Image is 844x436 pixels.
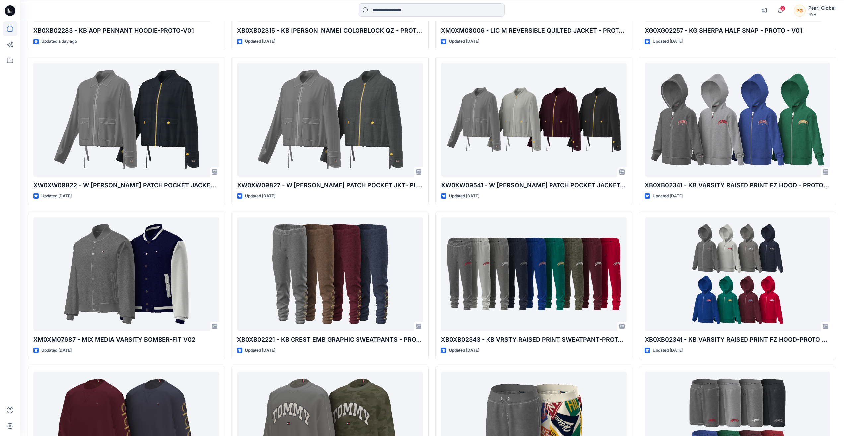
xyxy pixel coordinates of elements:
[449,38,479,45] p: Updated [DATE]
[645,63,830,177] a: XB0XB02341 - KB VARSITY RAISED PRINT FZ HOOD - PROTO - V01
[41,347,72,354] p: Updated [DATE]
[245,193,275,200] p: Updated [DATE]
[41,38,77,45] p: Updated a day ago
[645,181,830,190] p: XB0XB02341 - KB VARSITY RAISED PRINT FZ HOOD - PROTO - V01
[794,5,806,17] div: PG
[441,181,627,190] p: XW0XW09541 - W [PERSON_NAME] PATCH POCKET JACKET-SOLID-PROTO V01
[237,181,423,190] p: XW0XW09827 - W [PERSON_NAME] PATCH POCKET JKT- PLAID-PROTO V01
[237,63,423,177] a: XW0XW09827 - W LYLA PATCH POCKET JKT- PLAID-PROTO V01
[441,217,627,331] a: XB0XB02343 - KB VRSTY RAISED PRINT SWEATPANT-PROTO V01
[245,38,275,45] p: Updated [DATE]
[33,26,219,35] p: XB0XB02283 - KB AOP PENNANT HOODIE-PROTO-V01
[33,181,219,190] p: XW0XW09822 - W [PERSON_NAME] PATCH POCKET JACKET-STRP-PROTO V01
[653,193,683,200] p: Updated [DATE]
[33,335,219,344] p: XM0XM07687 - MIX MEDIA VARSITY BOMBER-FIT V02
[41,193,72,200] p: Updated [DATE]
[245,347,275,354] p: Updated [DATE]
[808,12,836,17] div: PVH
[237,335,423,344] p: XB0XB02221 - KB CREST EMB GRAPHIC SWEATPANTS - PROTO V01
[33,217,219,331] a: XM0XM07687 - MIX MEDIA VARSITY BOMBER-FIT V02
[441,63,627,177] a: XW0XW09541 - W LYLA PATCH POCKET JACKET-SOLID-PROTO V01
[780,6,785,11] span: 2
[441,26,627,35] p: XM0XM08006 - LIC M REVERSIBLE QUILTED JACKET - PROTO - V01
[645,335,830,344] p: XB0XB02341 - KB VARSITY RAISED PRINT FZ HOOD-PROTO V01
[808,4,836,12] div: Pearl Global
[33,63,219,177] a: XW0XW09822 - W LYLA PATCH POCKET JACKET-STRP-PROTO V01
[653,347,683,354] p: Updated [DATE]
[449,347,479,354] p: Updated [DATE]
[449,193,479,200] p: Updated [DATE]
[653,38,683,45] p: Updated [DATE]
[645,217,830,331] a: XB0XB02341 - KB VARSITY RAISED PRINT FZ HOOD-PROTO V01
[237,217,423,331] a: XB0XB02221 - KB CREST EMB GRAPHIC SWEATPANTS - PROTO V01
[441,335,627,344] p: XB0XB02343 - KB VRSTY RAISED PRINT SWEATPANT-PROTO V01
[237,26,423,35] p: XB0XB02315 - KB [PERSON_NAME] COLORBLOCK QZ - PROTO - V01
[645,26,830,35] p: XG0XG02257 - KG SHERPA HALF SNAP - PROTO - V01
